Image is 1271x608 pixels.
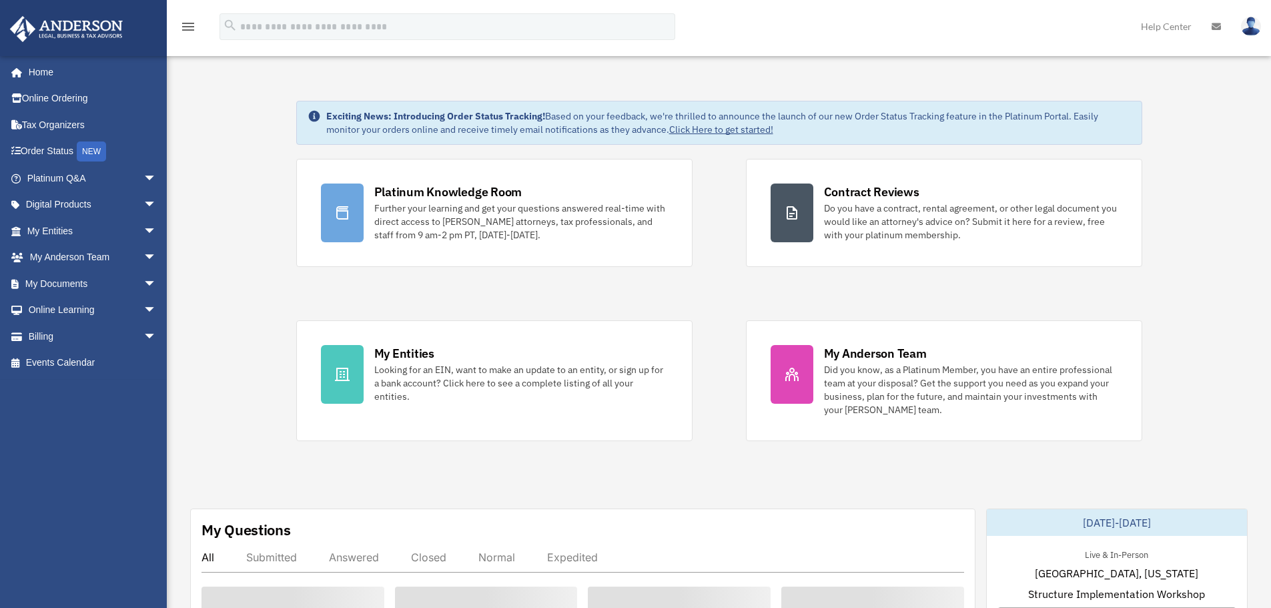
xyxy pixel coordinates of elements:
a: Contract Reviews Do you have a contract, rental agreement, or other legal document you would like... [746,159,1142,267]
a: menu [180,23,196,35]
i: search [223,18,238,33]
div: Answered [329,551,379,564]
div: Looking for an EIN, want to make an update to an entity, or sign up for a bank account? Click her... [374,363,668,403]
span: arrow_drop_down [143,165,170,192]
div: My Anderson Team [824,345,927,362]
a: Online Ordering [9,85,177,112]
span: [GEOGRAPHIC_DATA], [US_STATE] [1035,565,1198,581]
i: menu [180,19,196,35]
div: My Entities [374,345,434,362]
div: Do you have a contract, rental agreement, or other legal document you would like an attorney's ad... [824,202,1118,242]
div: My Questions [201,520,291,540]
img: Anderson Advisors Platinum Portal [6,16,127,42]
strong: Exciting News: Introducing Order Status Tracking! [326,110,545,122]
span: arrow_drop_down [143,270,170,298]
img: User Pic [1241,17,1261,36]
a: My Entities Looking for an EIN, want to make an update to an entity, or sign up for a bank accoun... [296,320,693,441]
span: arrow_drop_down [143,192,170,219]
span: arrow_drop_down [143,218,170,245]
div: Closed [411,551,446,564]
a: My Documentsarrow_drop_down [9,270,177,297]
span: arrow_drop_down [143,297,170,324]
div: Live & In-Person [1074,547,1159,561]
a: My Entitiesarrow_drop_down [9,218,177,244]
a: Order StatusNEW [9,138,177,166]
div: NEW [77,141,106,162]
a: My Anderson Team Did you know, as a Platinum Member, you have an entire professional team at your... [746,320,1142,441]
div: Expedited [547,551,598,564]
a: Platinum Q&Aarrow_drop_down [9,165,177,192]
span: arrow_drop_down [143,244,170,272]
a: Online Learningarrow_drop_down [9,297,177,324]
div: Further your learning and get your questions answered real-time with direct access to [PERSON_NAM... [374,202,668,242]
div: Did you know, as a Platinum Member, you have an entire professional team at your disposal? Get th... [824,363,1118,416]
a: Digital Productsarrow_drop_down [9,192,177,218]
span: arrow_drop_down [143,323,170,350]
a: Billingarrow_drop_down [9,323,177,350]
div: Submitted [246,551,297,564]
div: Based on your feedback, we're thrilled to announce the launch of our new Order Status Tracking fe... [326,109,1131,136]
span: Structure Implementation Workshop [1028,586,1205,602]
div: Platinum Knowledge Room [374,184,522,200]
a: My Anderson Teamarrow_drop_down [9,244,177,271]
a: Click Here to get started! [669,123,773,135]
a: Home [9,59,170,85]
div: All [201,551,214,564]
div: Normal [478,551,515,564]
div: [DATE]-[DATE] [987,509,1247,536]
div: Contract Reviews [824,184,919,200]
a: Tax Organizers [9,111,177,138]
a: Events Calendar [9,350,177,376]
a: Platinum Knowledge Room Further your learning and get your questions answered real-time with dire... [296,159,693,267]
